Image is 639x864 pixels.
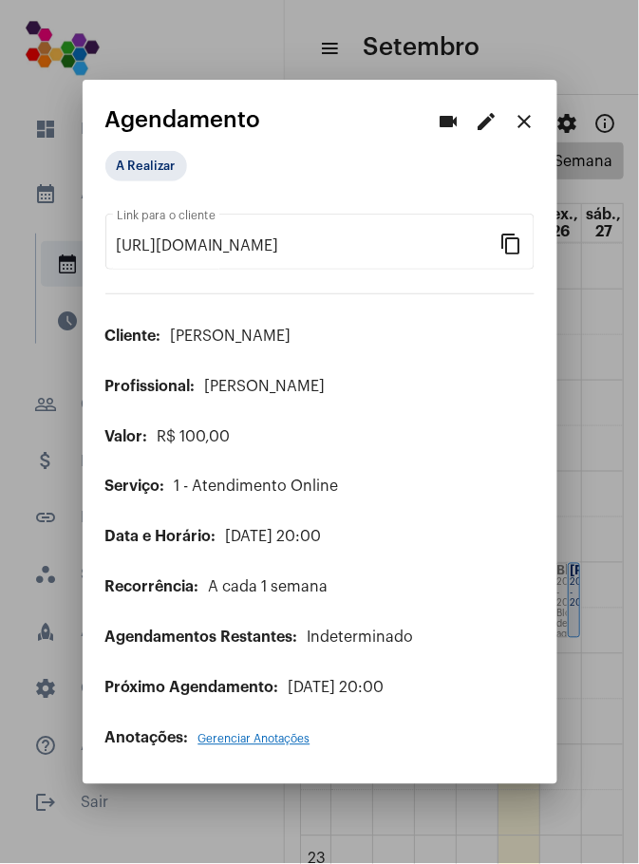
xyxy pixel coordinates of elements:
span: [DATE] 20:00 [289,681,385,696]
span: Recorrência: [105,580,199,595]
mat-icon: close [514,110,536,133]
span: Gerenciar Anotações [198,734,310,745]
mat-chip: A Realizar [105,151,187,181]
span: Próximo Agendamento: [105,681,279,696]
span: [DATE] 20:00 [226,530,322,545]
span: Agendamentos Restantes: [105,630,298,646]
span: R$ 100,00 [158,429,231,444]
span: A cada 1 semana [209,580,329,595]
span: Data e Horário: [105,530,216,545]
input: Link [117,237,500,254]
span: Profissional: [105,379,196,394]
mat-icon: videocam [438,110,460,133]
mat-icon: edit [476,110,498,133]
span: [PERSON_NAME] [171,329,291,344]
span: Valor: [105,429,148,444]
span: [PERSON_NAME] [205,379,326,394]
span: Indeterminado [308,630,414,646]
span: Cliente: [105,329,161,344]
mat-icon: content_copy [500,232,523,254]
span: Anotações: [105,731,189,746]
span: Agendamento [105,107,261,132]
span: Serviço: [105,479,165,495]
span: 1 - Atendimento Online [175,479,339,495]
